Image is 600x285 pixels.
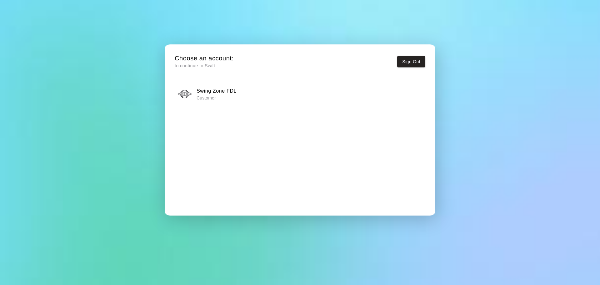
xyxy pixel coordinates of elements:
[175,54,234,63] h5: Choose an account:
[177,86,192,102] img: Swing Zone FDL
[197,87,237,95] h6: Swing Zone FDL
[175,84,425,104] button: Swing Zone FDLSwing Zone FDL Customer
[397,56,425,68] button: Sign Out
[197,95,237,101] p: Customer
[175,63,234,69] p: to continue to Swift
